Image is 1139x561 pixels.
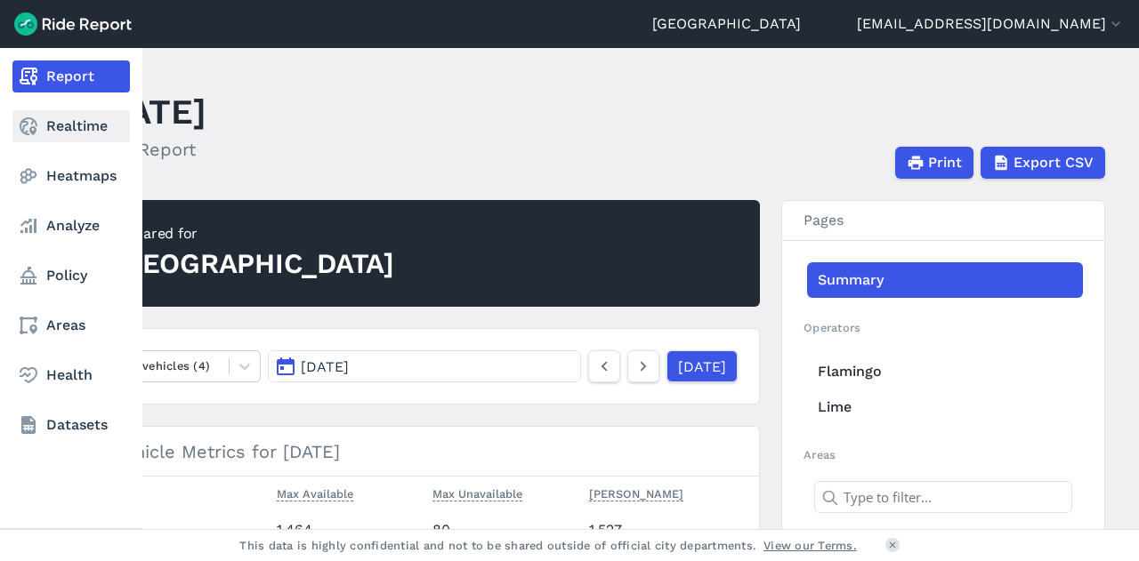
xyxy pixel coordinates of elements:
a: Policy [12,260,130,292]
h2: Operators [804,319,1083,336]
button: [PERSON_NAME] [589,484,683,505]
input: Type to filter... [814,481,1072,513]
button: [EMAIL_ADDRESS][DOMAIN_NAME] [857,13,1125,35]
a: Entertainment Curfew Zones [807,522,1083,557]
div: Prepared for [112,223,394,244]
span: Print [928,152,962,173]
a: Flamingo [807,354,1083,389]
span: [DATE] [301,358,349,375]
h3: Pages [782,201,1104,241]
button: Max Available [277,484,353,505]
a: Health [12,359,130,391]
button: [DATE] [268,350,581,382]
a: [GEOGRAPHIC_DATA] [652,13,801,35]
div: 80 [432,519,575,551]
h2: Daily Report [91,136,206,163]
span: Max Available [277,484,353,501]
div: 1,527 [589,519,739,551]
a: Report [12,60,130,92]
th: Flamingo [113,511,270,560]
a: Areas [12,309,130,341]
img: Ride Report [14,12,132,36]
div: 1,464 [277,519,419,551]
button: Print [895,147,973,179]
span: Export CSV [1014,152,1094,173]
a: View our Terms. [763,537,857,554]
span: [PERSON_NAME] [589,484,683,501]
h1: [DATE] [91,87,206,136]
a: Analyze [12,210,130,242]
h3: Vehicle Metrics for [DATE] [92,427,759,477]
div: [GEOGRAPHIC_DATA] [112,244,394,284]
a: Summary [807,262,1083,298]
a: Lime [807,389,1083,425]
a: Datasets [12,409,130,441]
h2: Areas [804,446,1083,463]
button: Export CSV [981,147,1105,179]
a: [DATE] [666,350,738,382]
a: Realtime [12,110,130,142]
span: Max Unavailable [432,484,522,501]
button: Max Unavailable [432,484,522,505]
a: Heatmaps [12,160,130,192]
